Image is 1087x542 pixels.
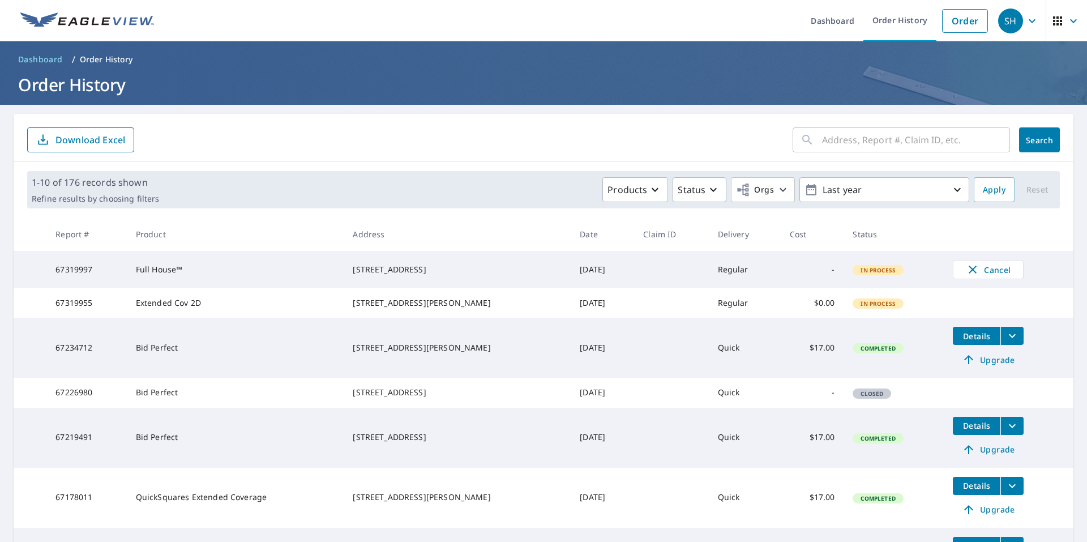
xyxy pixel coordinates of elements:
[571,378,634,407] td: [DATE]
[781,318,844,378] td: $17.00
[942,9,988,33] a: Order
[974,177,1015,202] button: Apply
[983,183,1005,197] span: Apply
[709,217,781,251] th: Delivery
[602,177,668,202] button: Products
[46,217,127,251] th: Report #
[844,217,944,251] th: Status
[953,327,1000,345] button: detailsBtn-67234712
[781,251,844,288] td: -
[960,480,994,491] span: Details
[1000,417,1024,435] button: filesDropdownBtn-67219491
[127,408,344,468] td: Bid Perfect
[960,443,1017,456] span: Upgrade
[353,297,562,309] div: [STREET_ADDRESS][PERSON_NAME]
[32,176,159,189] p: 1-10 of 176 records shown
[344,217,571,251] th: Address
[55,134,125,146] p: Download Excel
[634,217,708,251] th: Claim ID
[822,124,1010,156] input: Address, Report #, Claim ID, etc.
[46,408,127,468] td: 67219491
[960,353,1017,366] span: Upgrade
[1000,327,1024,345] button: filesDropdownBtn-67234712
[736,183,774,197] span: Orgs
[731,177,795,202] button: Orgs
[1028,135,1051,146] span: Search
[678,183,705,197] p: Status
[72,53,75,66] li: /
[80,54,133,65] p: Order History
[960,420,994,431] span: Details
[960,331,994,342] span: Details
[127,318,344,378] td: Bid Perfect
[46,468,127,528] td: 67178011
[32,194,159,204] p: Refine results by choosing filters
[854,390,890,398] span: Closed
[965,263,1012,276] span: Cancel
[571,217,634,251] th: Date
[14,73,1073,96] h1: Order History
[27,127,134,152] button: Download Excel
[353,264,562,275] div: [STREET_ADDRESS]
[353,432,562,443] div: [STREET_ADDRESS]
[1019,127,1060,152] button: Search
[571,408,634,468] td: [DATE]
[960,503,1017,517] span: Upgrade
[781,408,844,468] td: $17.00
[953,417,1000,435] button: detailsBtn-67219491
[854,300,902,308] span: In Process
[14,50,67,69] a: Dashboard
[18,54,63,65] span: Dashboard
[127,378,344,407] td: Bid Perfect
[781,378,844,407] td: -
[854,344,902,352] span: Completed
[46,318,127,378] td: 67234712
[20,12,154,29] img: EV Logo
[781,468,844,528] td: $17.00
[353,492,562,503] div: [STREET_ADDRESS][PERSON_NAME]
[46,288,127,318] td: 67319955
[353,342,562,353] div: [STREET_ADDRESS][PERSON_NAME]
[709,408,781,468] td: Quick
[46,378,127,407] td: 67226980
[953,501,1024,519] a: Upgrade
[571,288,634,318] td: [DATE]
[799,177,969,202] button: Last year
[818,180,951,200] p: Last year
[953,477,1000,495] button: detailsBtn-67178011
[709,468,781,528] td: Quick
[571,251,634,288] td: [DATE]
[953,441,1024,459] a: Upgrade
[953,260,1024,279] button: Cancel
[46,251,127,288] td: 67319997
[781,288,844,318] td: $0.00
[781,217,844,251] th: Cost
[607,183,647,197] p: Products
[854,434,902,442] span: Completed
[709,288,781,318] td: Regular
[571,468,634,528] td: [DATE]
[353,387,562,398] div: [STREET_ADDRESS]
[127,217,344,251] th: Product
[854,266,902,274] span: In Process
[953,351,1024,369] a: Upgrade
[998,8,1023,33] div: SH
[673,177,726,202] button: Status
[127,251,344,288] td: Full House™
[571,318,634,378] td: [DATE]
[709,251,781,288] td: Regular
[127,288,344,318] td: Extended Cov 2D
[709,378,781,407] td: Quick
[854,494,902,502] span: Completed
[14,50,1073,69] nav: breadcrumb
[709,318,781,378] td: Quick
[1000,477,1024,495] button: filesDropdownBtn-67178011
[127,468,344,528] td: QuickSquares Extended Coverage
